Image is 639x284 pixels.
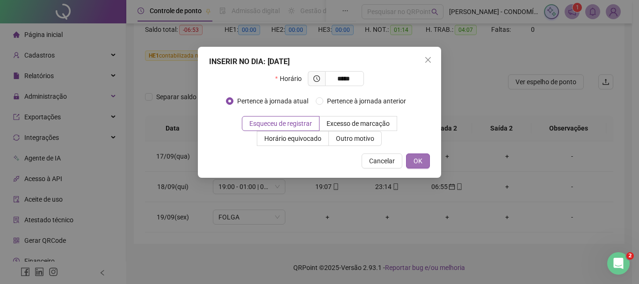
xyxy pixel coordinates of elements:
span: Cancelar [369,156,395,166]
span: close [424,56,432,64]
span: Excesso de marcação [327,120,390,127]
button: Close [421,52,436,67]
button: Cancelar [362,153,402,168]
span: 2 [626,252,634,260]
span: Pertence à jornada anterior [323,96,410,106]
span: Outro motivo [336,135,374,142]
label: Horário [275,71,307,86]
span: clock-circle [313,75,320,82]
span: Horário equivocado [264,135,321,142]
span: Esqueceu de registrar [249,120,312,127]
span: OK [414,156,422,166]
div: INSERIR NO DIA : [DATE] [209,56,430,67]
button: OK [406,153,430,168]
iframe: Intercom live chat [607,252,630,275]
span: Pertence à jornada atual [233,96,312,106]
